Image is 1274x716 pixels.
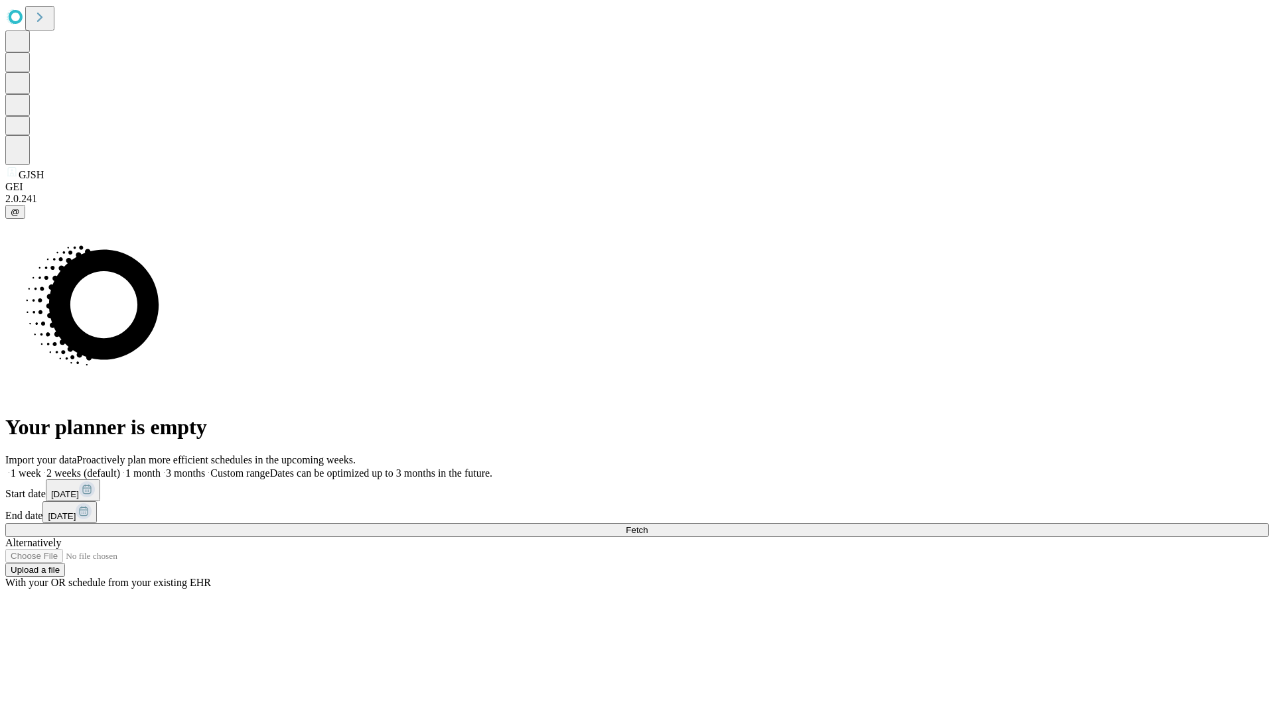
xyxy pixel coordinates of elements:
span: 1 month [125,467,161,479]
span: With your OR schedule from your existing EHR [5,577,211,588]
button: Upload a file [5,563,65,577]
div: GEI [5,181,1269,193]
div: End date [5,501,1269,523]
span: Proactively plan more efficient schedules in the upcoming weeks. [77,454,356,465]
span: Fetch [626,525,648,535]
span: @ [11,207,20,217]
h1: Your planner is empty [5,415,1269,440]
div: Start date [5,479,1269,501]
span: Dates can be optimized up to 3 months in the future. [270,467,492,479]
button: Fetch [5,523,1269,537]
span: Custom range [210,467,269,479]
span: 2 weeks (default) [46,467,120,479]
span: [DATE] [51,489,79,499]
button: @ [5,205,25,219]
span: 3 months [166,467,205,479]
span: [DATE] [48,511,76,521]
button: [DATE] [46,479,100,501]
span: Import your data [5,454,77,465]
span: GJSH [19,169,44,180]
div: 2.0.241 [5,193,1269,205]
span: Alternatively [5,537,61,548]
span: 1 week [11,467,41,479]
button: [DATE] [42,501,97,523]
